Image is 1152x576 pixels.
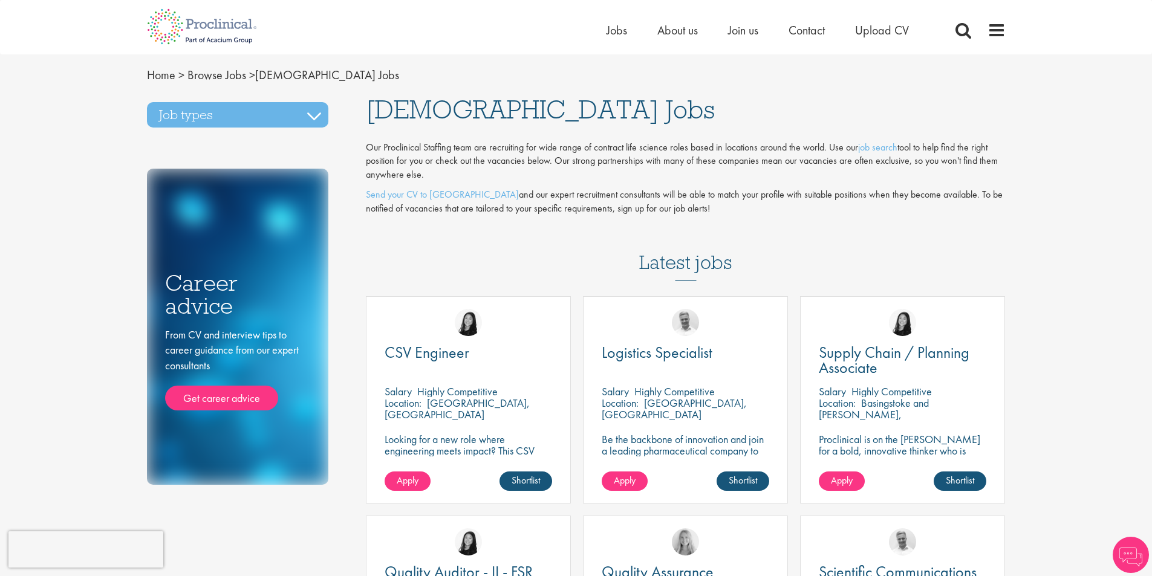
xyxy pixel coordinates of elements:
[165,386,278,411] a: Get career advice
[249,67,255,83] span: >
[602,342,712,363] span: Logistics Specialist
[602,396,639,410] span: Location:
[789,22,825,38] a: Contact
[639,222,732,281] h3: Latest jobs
[385,396,530,421] p: [GEOGRAPHIC_DATA], [GEOGRAPHIC_DATA]
[602,471,648,491] a: Apply
[819,396,929,433] p: Basingstoke and [PERSON_NAME], [GEOGRAPHIC_DATA]
[417,384,498,398] p: Highly Competitive
[147,67,399,83] span: [DEMOGRAPHIC_DATA] Jobs
[602,433,769,479] p: Be the backbone of innovation and join a leading pharmaceutical company to help keep life-changin...
[187,67,246,83] a: breadcrumb link to Browse Jobs
[602,345,769,360] a: Logistics Specialist
[385,471,431,491] a: Apply
[858,141,897,154] a: job search
[657,22,698,38] a: About us
[147,102,328,128] h3: Job types
[1113,537,1149,573] img: Chatbot
[672,528,699,555] img: Shannon Briggs
[178,67,184,83] span: >
[851,384,932,398] p: Highly Competitive
[728,22,758,38] a: Join us
[602,384,629,398] span: Salary
[819,384,846,398] span: Salary
[385,342,469,363] span: CSV Engineer
[819,433,986,491] p: Proclinical is on the [PERSON_NAME] for a bold, innovative thinker who is ready to help push the ...
[831,474,853,487] span: Apply
[8,531,163,568] iframe: reCAPTCHA
[385,396,421,410] span: Location:
[385,433,552,468] p: Looking for a new role where engineering meets impact? This CSV Engineer role is calling your name!
[819,471,865,491] a: Apply
[634,384,715,398] p: Highly Competitive
[819,345,986,375] a: Supply Chain / Planning Associate
[614,474,636,487] span: Apply
[366,188,519,201] a: Send your CV to [GEOGRAPHIC_DATA]
[397,474,418,487] span: Apply
[855,22,909,38] a: Upload CV
[819,342,969,378] span: Supply Chain / Planning Associate
[455,309,482,336] img: Numhom Sudsok
[366,188,1006,216] p: and our expert recruitment consultants will be able to match your profile with suitable positions...
[500,471,552,491] a: Shortlist
[889,309,916,336] img: Numhom Sudsok
[147,67,175,83] a: breadcrumb link to Home
[385,345,552,360] a: CSV Engineer
[934,471,986,491] a: Shortlist
[819,396,856,410] span: Location:
[455,528,482,555] img: Numhom Sudsok
[366,141,1006,183] p: Our Proclinical Staffing team are recruiting for wide range of contract life science roles based ...
[165,271,310,318] h3: Career advice
[889,528,916,555] img: Joshua Bye
[717,471,769,491] a: Shortlist
[385,384,412,398] span: Salary
[165,327,310,411] div: From CV and interview tips to career guidance from our expert consultants
[672,309,699,336] img: Joshua Bye
[607,22,627,38] a: Jobs
[602,396,747,421] p: [GEOGRAPHIC_DATA], [GEOGRAPHIC_DATA]
[366,93,715,126] span: [DEMOGRAPHIC_DATA] Jobs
